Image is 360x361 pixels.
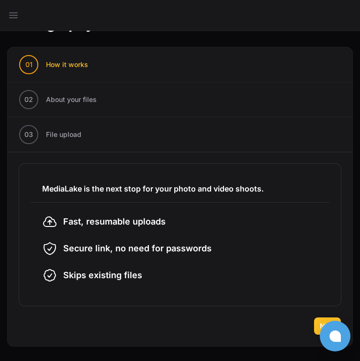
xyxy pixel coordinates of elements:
[314,317,341,335] button: Next
[320,321,350,351] button: Open chat window
[63,269,142,282] span: Skips existing files
[24,95,33,104] span: 02
[46,60,88,69] span: How it works
[63,242,212,255] span: Secure link, no need for passwords
[63,215,166,228] span: Fast, resumable uploads
[320,321,335,331] span: Next
[25,60,33,69] span: 01
[46,95,97,104] span: About your files
[8,117,93,152] button: 03 File upload
[8,82,108,117] button: 02 About your files
[8,47,100,82] button: 01 How it works
[46,130,81,139] span: File upload
[42,183,318,194] h3: MediaLake is the next stop for your photo and video shoots.
[24,130,33,139] span: 03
